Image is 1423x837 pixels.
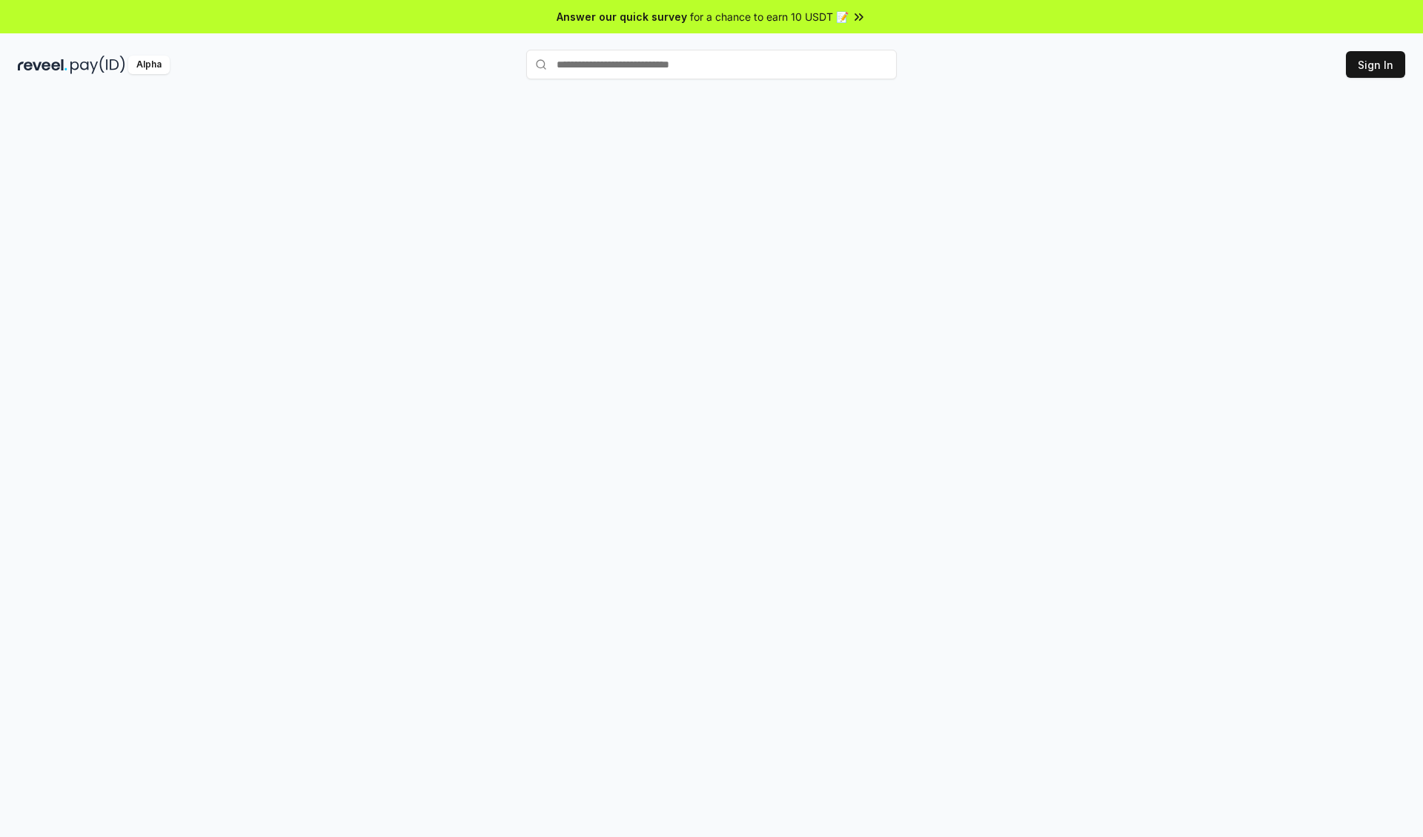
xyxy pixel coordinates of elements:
img: reveel_dark [18,56,67,74]
div: Alpha [128,56,170,74]
img: pay_id [70,56,125,74]
button: Sign In [1346,51,1405,78]
span: for a chance to earn 10 USDT 📝 [690,9,849,24]
span: Answer our quick survey [557,9,687,24]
